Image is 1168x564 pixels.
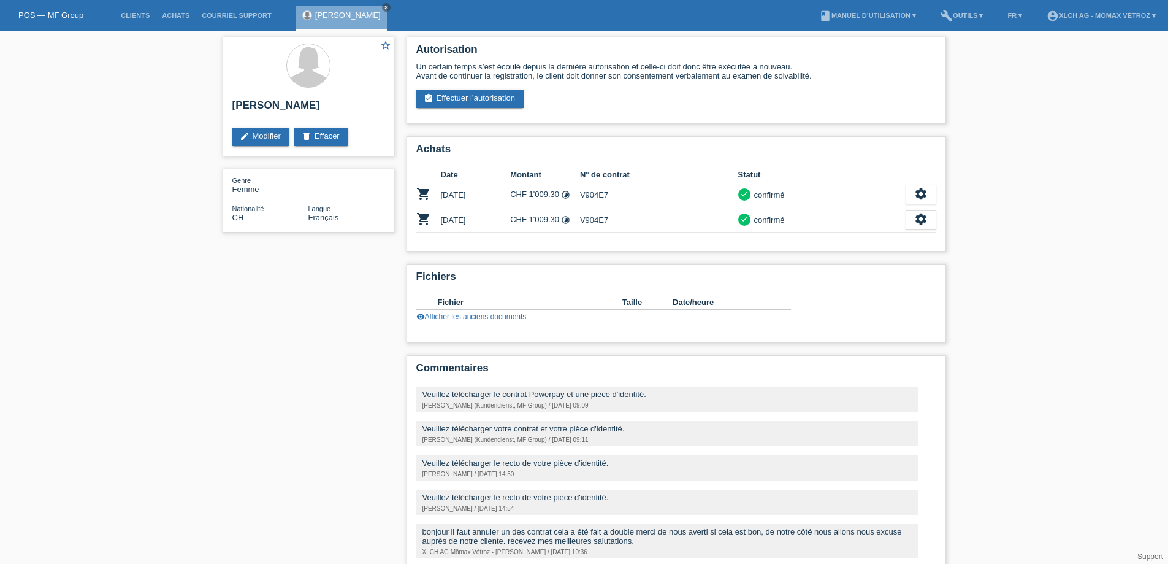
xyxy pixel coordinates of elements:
[914,212,928,226] i: settings
[383,4,389,10] i: close
[424,93,433,103] i: assignment_turned_in
[416,312,527,321] a: visibilityAfficher les anciens documents
[813,12,922,19] a: bookManuel d’utilisation ▾
[416,187,431,201] i: POSP00025436
[416,212,431,226] i: POSP00025438
[232,128,289,146] a: editModifier
[380,40,391,53] a: star_border
[561,190,570,199] i: Taux fixes - Paiement d’intérêts par le client (24 versements)
[416,312,425,321] i: visibility
[1047,10,1059,22] i: account_circle
[1137,552,1163,561] a: Support
[302,131,311,141] i: delete
[232,176,308,194] div: Femme
[580,168,738,182] th: N° de contrat
[510,207,580,233] td: CHF 1'009.30
[441,207,511,233] td: [DATE]
[422,402,912,409] div: [PERSON_NAME] (Kundendienst, MF Group) / [DATE] 09:09
[561,215,570,225] i: Taux fixes - Paiement d’intérêts par le client (24 versements)
[580,207,738,233] td: V904E7
[422,493,912,502] div: Veuillez télécharger le recto de votre pièce d'identité.
[441,168,511,182] th: Date
[416,271,936,289] h2: Fichiers
[380,40,391,51] i: star_border
[438,295,622,310] th: Fichier
[510,168,580,182] th: Montant
[416,62,936,80] div: Un certain temps s’est écoulé depuis la dernière autorisation et celle-ci doit donc être exécutée...
[740,215,749,223] i: check
[750,214,785,226] div: confirmé
[914,187,928,201] i: settings
[416,362,936,381] h2: Commentaires
[422,549,912,555] div: XLCH AG Mömax Vétroz - [PERSON_NAME] / [DATE] 10:36
[934,12,989,19] a: buildOutils ▾
[422,471,912,477] div: [PERSON_NAME] / [DATE] 14:50
[422,527,912,546] div: bonjour il faut annuler un des contrat cela a été fait a double merci de nous averti si cela est ...
[622,295,673,310] th: Taille
[580,182,738,207] td: V904E7
[422,505,912,512] div: [PERSON_NAME] / [DATE] 14:54
[1040,12,1162,19] a: account_circleXLCH AG - Mömax Vétroz ▾
[416,143,936,161] h2: Achats
[750,188,785,201] div: confirmé
[382,3,391,12] a: close
[673,295,773,310] th: Date/heure
[315,10,381,20] a: [PERSON_NAME]
[738,168,906,182] th: Statut
[294,128,348,146] a: deleteEffacer
[941,10,953,22] i: build
[18,10,83,20] a: POS — MF Group
[232,99,384,118] h2: [PERSON_NAME]
[441,182,511,207] td: [DATE]
[308,213,339,222] span: Français
[156,12,196,19] a: Achats
[416,90,524,108] a: assignment_turned_inEffectuer l’autorisation
[232,205,264,212] span: Nationalité
[422,436,912,443] div: [PERSON_NAME] (Kundendienst, MF Group) / [DATE] 09:11
[232,177,251,184] span: Genre
[308,205,331,212] span: Langue
[115,12,156,19] a: Clients
[416,44,936,62] h2: Autorisation
[196,12,277,19] a: Courriel Support
[819,10,831,22] i: book
[1002,12,1029,19] a: FR ▾
[422,424,912,433] div: Veuillez télécharger votre contrat et votre pièce d'identité.
[422,458,912,468] div: Veuillez télécharger le recto de votre pièce d'identité.
[422,390,912,399] div: Veuillez télécharger le contrat Powerpay et une pièce d'identité.
[232,213,244,222] span: Suisse
[240,131,250,141] i: edit
[740,190,749,198] i: check
[510,182,580,207] td: CHF 1'009.30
